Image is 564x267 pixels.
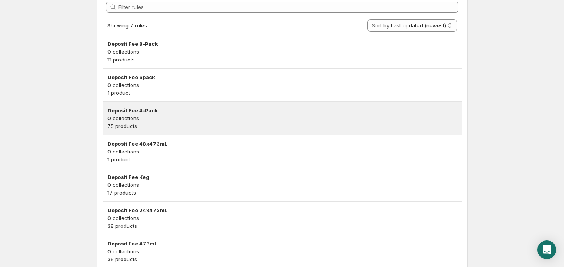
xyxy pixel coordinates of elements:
p: 0 collections [107,114,457,122]
div: Open Intercom Messenger [537,240,556,259]
p: 0 collections [107,214,457,222]
p: 0 collections [107,48,457,56]
p: 0 collections [107,81,457,89]
h3: Deposit Fee 4-Pack [107,106,457,114]
p: 38 products [107,222,457,230]
span: Showing 7 rules [107,22,147,29]
input: Filter rules [118,2,458,13]
p: 36 products [107,255,457,263]
h3: Deposit Fee Keg [107,173,457,181]
p: 17 products [107,189,457,197]
p: 11 products [107,56,457,63]
h3: Deposit Fee 8-Pack [107,40,457,48]
p: 1 product [107,155,457,163]
h3: Deposit Fee 6pack [107,73,457,81]
h3: Deposit Fee 48x473mL [107,140,457,148]
p: 75 products [107,122,457,130]
p: 0 collections [107,181,457,189]
p: 0 collections [107,247,457,255]
p: 0 collections [107,148,457,155]
p: 1 product [107,89,457,97]
h3: Deposit Fee 24x473mL [107,206,457,214]
h3: Deposit Fee 473mL [107,240,457,247]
